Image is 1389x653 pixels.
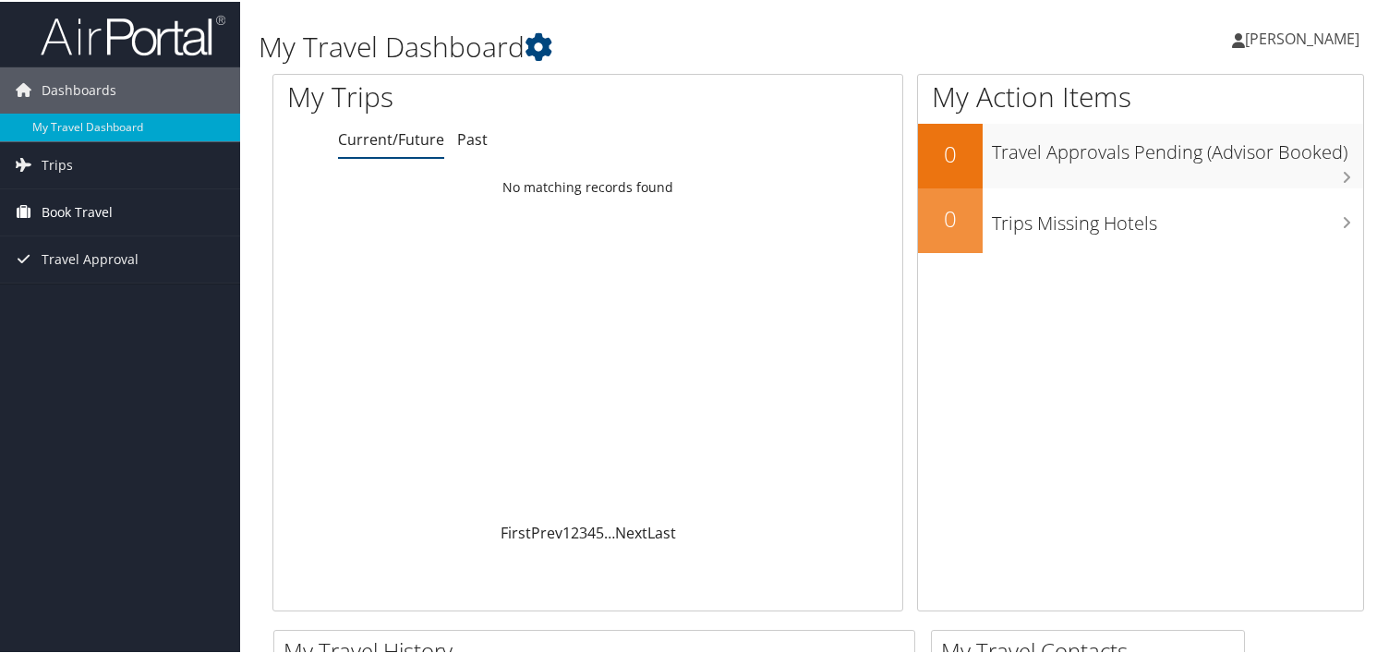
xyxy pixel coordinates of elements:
[42,140,73,187] span: Trips
[1245,27,1359,47] span: [PERSON_NAME]
[287,76,626,115] h1: My Trips
[531,521,562,541] a: Prev
[992,128,1363,163] h3: Travel Approvals Pending (Advisor Booked)
[647,521,676,541] a: Last
[918,187,1363,251] a: 0Trips Missing Hotels
[42,66,116,112] span: Dashboards
[501,521,531,541] a: First
[338,127,444,148] a: Current/Future
[273,169,902,202] td: No matching records found
[41,12,225,55] img: airportal-logo.png
[615,521,647,541] a: Next
[918,137,983,168] h2: 0
[42,235,139,281] span: Travel Approval
[596,521,604,541] a: 5
[42,187,113,234] span: Book Travel
[571,521,579,541] a: 2
[918,122,1363,187] a: 0Travel Approvals Pending (Advisor Booked)
[457,127,488,148] a: Past
[259,26,1005,65] h1: My Travel Dashboard
[918,201,983,233] h2: 0
[992,200,1363,235] h3: Trips Missing Hotels
[562,521,571,541] a: 1
[1232,9,1378,65] a: [PERSON_NAME]
[604,521,615,541] span: …
[587,521,596,541] a: 4
[579,521,587,541] a: 3
[918,76,1363,115] h1: My Action Items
